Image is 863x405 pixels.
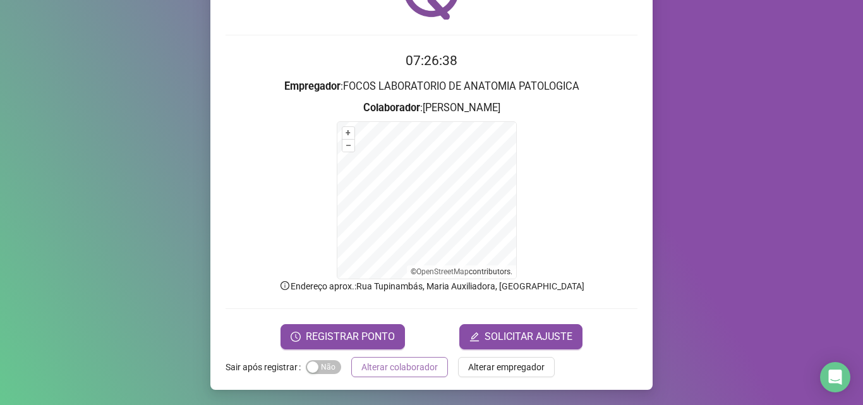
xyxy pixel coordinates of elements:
[226,357,306,377] label: Sair após registrar
[226,279,637,293] p: Endereço aprox. : Rua Tupinambás, Maria Auxiliadora, [GEOGRAPHIC_DATA]
[281,324,405,349] button: REGISTRAR PONTO
[306,329,395,344] span: REGISTRAR PONTO
[351,357,448,377] button: Alterar colaborador
[459,324,582,349] button: editSOLICITAR AJUSTE
[226,100,637,116] h3: : [PERSON_NAME]
[485,329,572,344] span: SOLICITAR AJUSTE
[291,332,301,342] span: clock-circle
[279,280,291,291] span: info-circle
[363,102,420,114] strong: Colaborador
[342,127,354,139] button: +
[468,360,545,374] span: Alterar empregador
[284,80,341,92] strong: Empregador
[361,360,438,374] span: Alterar colaborador
[411,267,512,276] li: © contributors.
[342,140,354,152] button: –
[406,53,457,68] time: 07:26:38
[416,267,469,276] a: OpenStreetMap
[458,357,555,377] button: Alterar empregador
[469,332,480,342] span: edit
[226,78,637,95] h3: : FOCOS LABORATORIO DE ANATOMIA PATOLOGICA
[820,362,850,392] div: Open Intercom Messenger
